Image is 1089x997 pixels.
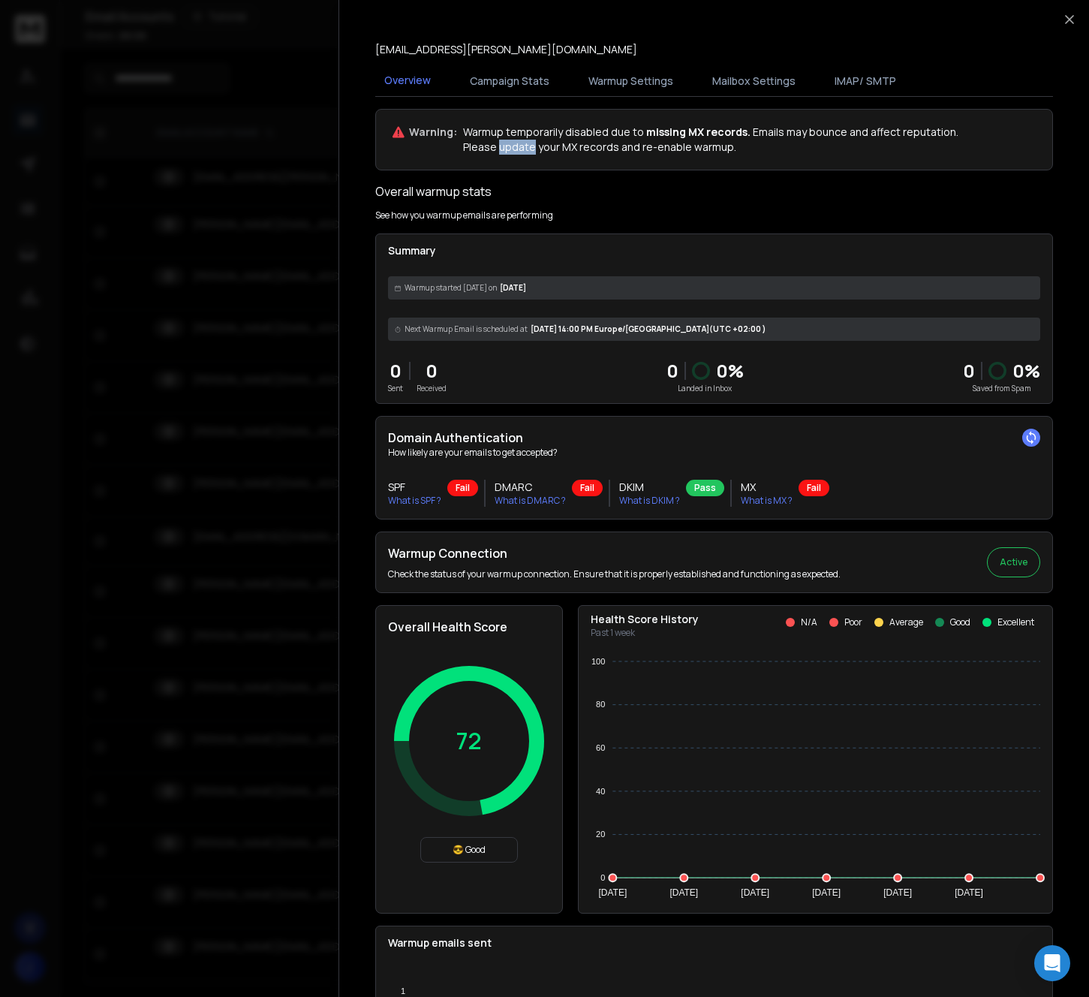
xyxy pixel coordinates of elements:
div: Pass [686,480,724,496]
p: What is MX ? [741,495,793,507]
h3: DMARC [495,480,566,495]
p: How likely are your emails to get accepted? [388,447,1040,459]
tspan: 40 [596,787,605,796]
h3: MX [741,480,793,495]
button: Mailbox Settings [703,65,805,98]
tspan: [DATE] [598,887,627,898]
p: Summary [388,243,1040,258]
div: [DATE] [388,276,1040,300]
p: N/A [801,616,817,628]
p: Warning: [409,125,457,140]
tspan: 60 [596,743,605,752]
p: Received [417,383,447,394]
tspan: [DATE] [669,887,698,898]
div: [DATE] 14:00 PM Europe/[GEOGRAPHIC_DATA] (UTC +02:00 ) [388,318,1040,341]
p: 0 % [716,359,744,383]
div: 😎 Good [420,837,518,863]
div: Fail [572,480,603,496]
h1: Overall warmup stats [375,182,492,200]
tspan: 0 [600,873,605,882]
span: missing MX records. [644,125,751,139]
p: Landed in Inbox [666,383,744,394]
p: [EMAIL_ADDRESS][PERSON_NAME][DOMAIN_NAME] [375,42,637,57]
p: 72 [456,727,482,755]
h3: SPF [388,480,441,495]
p: Warmup temporarily disabled due to Emails may bounce and affect reputation. Please update your MX... [463,125,958,155]
tspan: [DATE] [812,887,841,898]
tspan: [DATE] [741,887,769,898]
p: What is DKIM ? [619,495,680,507]
button: Active [987,547,1040,577]
p: 0 [666,359,678,383]
tspan: 1 [401,986,405,995]
button: IMAP/ SMTP [826,65,905,98]
tspan: 100 [591,657,605,666]
p: Excellent [997,616,1034,628]
tspan: [DATE] [955,887,983,898]
p: Check the status of your warmup connection. Ensure that it is properly established and functionin... [388,568,841,580]
p: Sent [388,383,403,394]
button: Overview [375,64,440,98]
div: Open Intercom Messenger [1034,945,1070,981]
tspan: 80 [596,700,605,709]
h3: DKIM [619,480,680,495]
button: Campaign Stats [461,65,558,98]
p: Health Score History [591,612,699,627]
p: 0 [388,359,403,383]
p: What is SPF ? [388,495,441,507]
h2: Domain Authentication [388,429,1040,447]
p: 0 % [1012,359,1040,383]
h2: Warmup Connection [388,544,841,562]
tspan: 20 [596,830,605,839]
p: See how you warmup emails are performing [375,209,553,221]
span: Warmup started [DATE] on [405,282,497,294]
p: Warmup emails sent [388,935,1040,950]
p: 0 [417,359,447,383]
strong: 0 [963,358,975,383]
p: Good [950,616,970,628]
p: Average [889,616,923,628]
span: Next Warmup Email is scheduled at [405,324,528,335]
p: Poor [844,616,862,628]
div: Fail [799,480,829,496]
div: Fail [447,480,478,496]
button: Warmup Settings [579,65,682,98]
p: What is DMARC ? [495,495,566,507]
h2: Overall Health Score [388,618,550,636]
tspan: [DATE] [883,887,912,898]
p: Saved from Spam [963,383,1040,394]
p: Past 1 week [591,627,699,639]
